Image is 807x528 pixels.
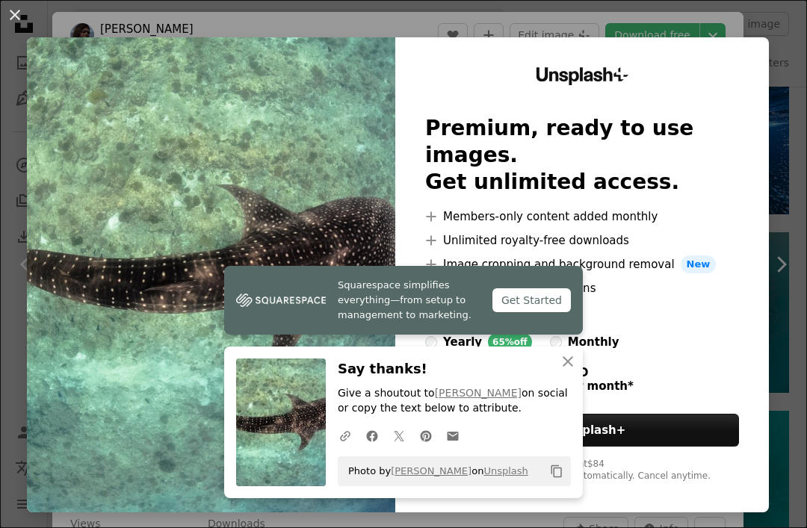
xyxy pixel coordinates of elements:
li: Unlimited royalty-free downloads [425,232,739,249]
h3: Say thanks! [338,358,571,380]
span: per month * [562,379,634,393]
a: Share on Twitter [386,420,412,450]
button: Copy to clipboard [544,459,569,484]
div: monthly [568,333,619,351]
a: Unsplash [483,465,528,476]
li: Members-only content added monthly [425,208,739,226]
div: Get Started [492,288,571,312]
span: Squarespace simplifies everything—from setup to management to marketing. [338,278,480,323]
h2: Premium, ready to use images. Get unlimited access. [425,115,739,196]
a: Share on Pinterest [412,420,439,450]
a: Squarespace simplifies everything—from setup to management to marketing.Get Started [224,266,583,335]
li: Image cropping and background removal [425,255,739,273]
span: USD [562,366,634,379]
span: Photo by on [341,459,528,483]
a: [PERSON_NAME] [391,465,471,476]
span: New [681,255,717,273]
p: Give a shoutout to on social or copy the text below to attribute. [338,386,571,416]
a: [PERSON_NAME] [435,387,522,399]
a: Share on Facebook [359,420,386,450]
img: file-1747939142011-51e5cc87e3c9 [236,289,326,311]
a: Share over email [439,420,466,450]
strong: Unsplash+ [558,423,625,437]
